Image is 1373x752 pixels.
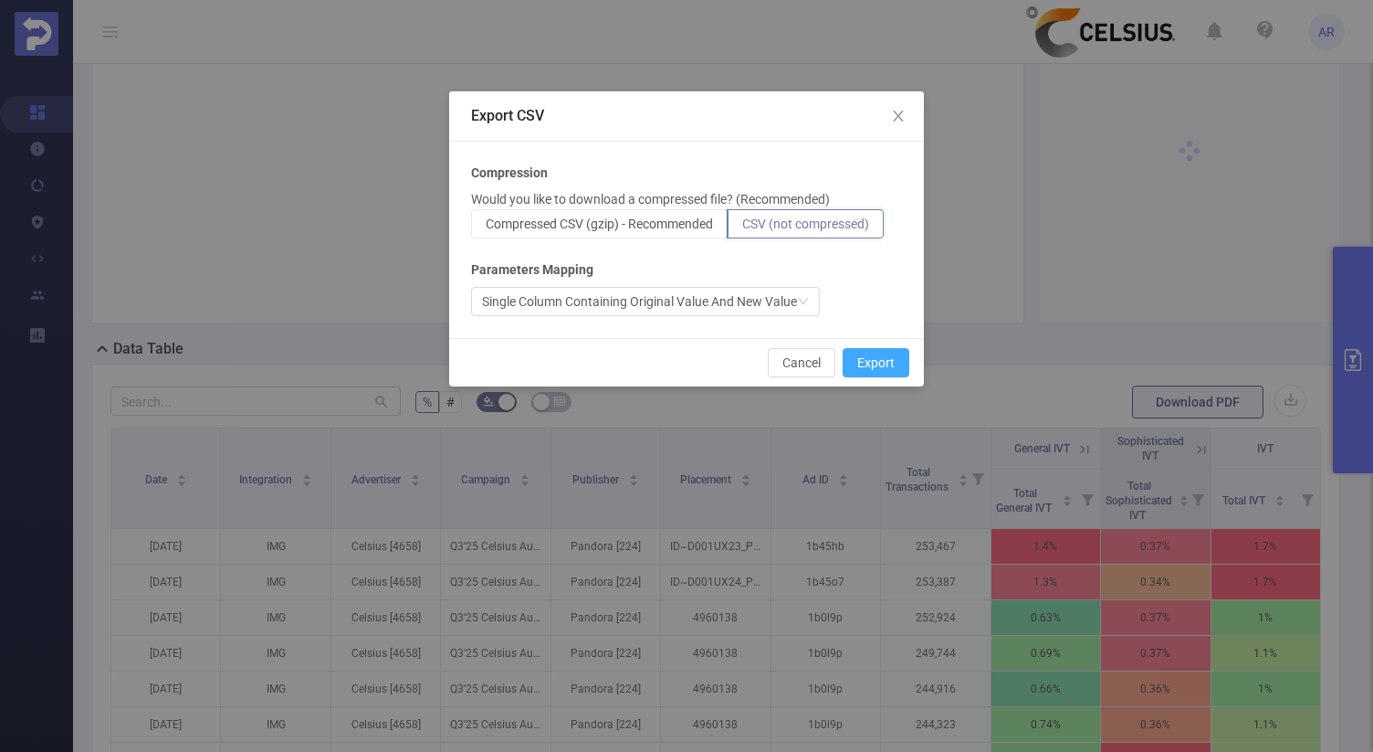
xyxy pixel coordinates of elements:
[742,217,869,231] span: CSV (not compressed)
[471,164,548,183] b: Compression
[891,109,906,123] i: icon: close
[471,106,902,126] div: Export CSV
[873,91,924,143] button: Close
[798,296,809,309] i: icon: down
[471,190,830,209] p: Would you like to download a compressed file? (Recommended)
[471,260,593,280] b: Parameters Mapping
[843,348,909,377] button: Export
[486,217,713,231] span: Compressed CSV (gzip) - Recommended
[768,348,835,377] button: Cancel
[482,288,797,315] div: Single Column Containing Original Value And New Value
